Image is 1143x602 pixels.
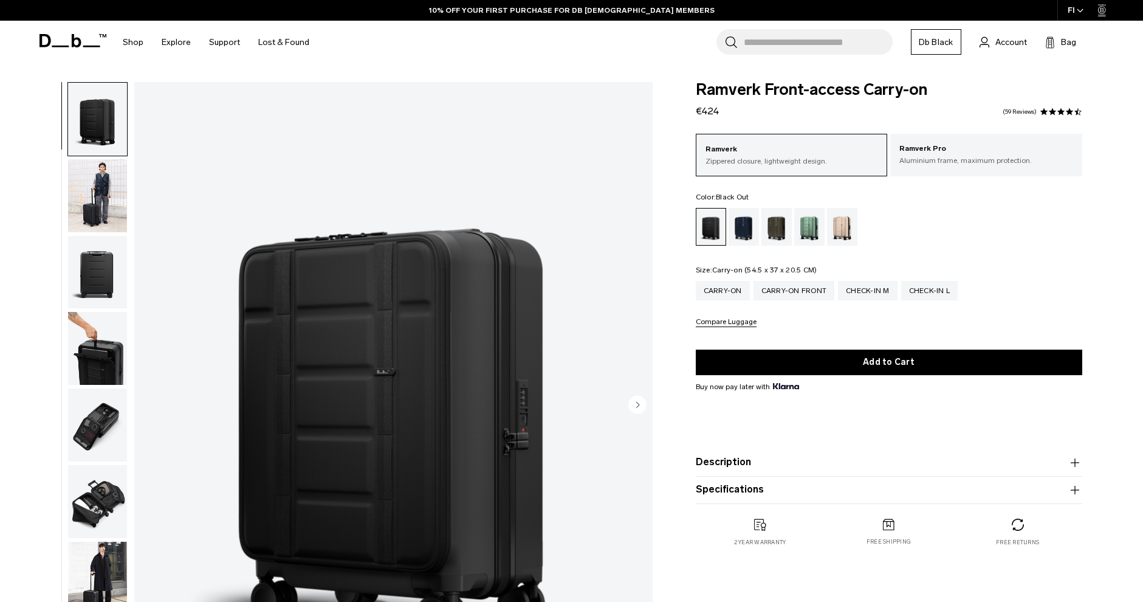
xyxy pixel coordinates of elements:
[67,82,128,156] button: Ramverk Front-access Carry-on Black Out
[696,350,1082,375] button: Add to Cart
[980,35,1027,49] a: Account
[696,483,1082,497] button: Specifications
[209,21,240,64] a: Support
[899,155,1073,166] p: Aluminium frame, maximum protection.
[995,36,1027,49] span: Account
[68,312,127,385] img: Ramverk-front-access-1.png
[67,388,128,462] button: Ramverk-front-access.png
[867,538,911,546] p: Free shipping
[761,208,792,246] a: Forest Green
[712,266,817,274] span: Carry-on (54.5 x 37 x 20.5 CM)
[68,83,127,156] img: Ramverk Front-access Carry-on Black Out
[696,281,750,300] a: Carry-on
[1003,109,1037,115] a: 59 reviews
[628,395,647,416] button: Next slide
[67,159,128,233] button: Ramverk Front-access Carry-on Black Out
[696,381,799,392] span: Buy now pay later with
[773,383,799,389] img: {"height" => 20, "alt" => "Klarna"}
[696,193,749,201] legend: Color:
[67,465,128,539] button: Ramverk Front-access Carry-on Black Out
[705,144,878,156] p: Ramverk
[162,21,191,64] a: Explore
[838,281,898,300] a: Check-in M
[729,208,759,246] a: Blue Hour
[696,105,719,117] span: €424
[68,465,127,538] img: Ramverk Front-access Carry-on Black Out
[123,21,143,64] a: Shop
[68,159,127,232] img: Ramverk Front-access Carry-on Black Out
[827,208,857,246] a: Fogbow Beige
[899,143,1073,155] p: Ramverk Pro
[996,538,1039,547] p: Free returns
[1061,36,1076,49] span: Bag
[67,311,128,386] button: Ramverk-front-access-1.png
[901,281,958,300] a: Check-in L
[68,236,127,309] img: Ramverk Front-access Carry-on Black Out
[734,538,786,547] p: 2 year warranty
[696,318,757,327] button: Compare Luggage
[794,208,825,246] a: Green Ray
[1045,35,1076,49] button: Bag
[696,266,817,274] legend: Size:
[890,134,1082,175] a: Ramverk Pro Aluminium frame, maximum protection.
[696,82,1082,98] span: Ramverk Front-access Carry-on
[68,389,127,462] img: Ramverk-front-access.png
[696,208,726,246] a: Black Out
[753,281,835,300] a: Carry-on Front
[911,29,961,55] a: Db Black
[696,455,1082,470] button: Description
[705,156,878,167] p: Zippered closure, lightweight design.
[114,21,318,64] nav: Main Navigation
[258,21,309,64] a: Lost & Found
[716,193,749,201] span: Black Out
[67,235,128,310] button: Ramverk Front-access Carry-on Black Out
[429,5,715,16] a: 10% OFF YOUR FIRST PURCHASE FOR DB [DEMOGRAPHIC_DATA] MEMBERS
